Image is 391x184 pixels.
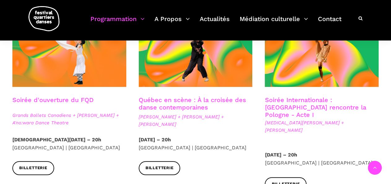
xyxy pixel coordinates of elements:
a: Actualités [200,14,230,32]
a: A Propos [154,14,190,32]
p: [GEOGRAPHIC_DATA] | [GEOGRAPHIC_DATA] [139,136,253,152]
strong: [DEMOGRAPHIC_DATA][DATE] – 20h [12,137,101,143]
a: Soirée Internationale : [GEOGRAPHIC_DATA] rencontre la Pologne - Acte I [265,96,366,118]
span: [MEDICAL_DATA][PERSON_NAME] + [PERSON_NAME] [265,119,379,134]
a: Billetterie [139,161,180,175]
img: logo-fqd-med [28,6,59,31]
span: Billetterie [146,165,174,171]
a: Contact [318,14,341,32]
span: [PERSON_NAME] + [PERSON_NAME] + [PERSON_NAME] [139,113,253,128]
a: Québec en scène : À la croisée des danse contemporaines [139,96,246,111]
p: [GEOGRAPHIC_DATA] | [GEOGRAPHIC_DATA] [12,136,126,152]
a: Programmation [90,14,145,32]
strong: [DATE] – 20h [265,152,297,158]
p: [GEOGRAPHIC_DATA] | [GEOGRAPHIC_DATA] [265,151,379,167]
a: Soirée d'ouverture du FQD [12,96,93,104]
a: Billetterie [12,161,54,175]
span: Billetterie [19,165,47,171]
span: Grands Ballets Canadiens + [PERSON_NAME] + A'no:wara Dance Theatre [12,112,126,126]
a: Médiation culturelle [240,14,308,32]
strong: [DATE] – 20h [139,137,171,143]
